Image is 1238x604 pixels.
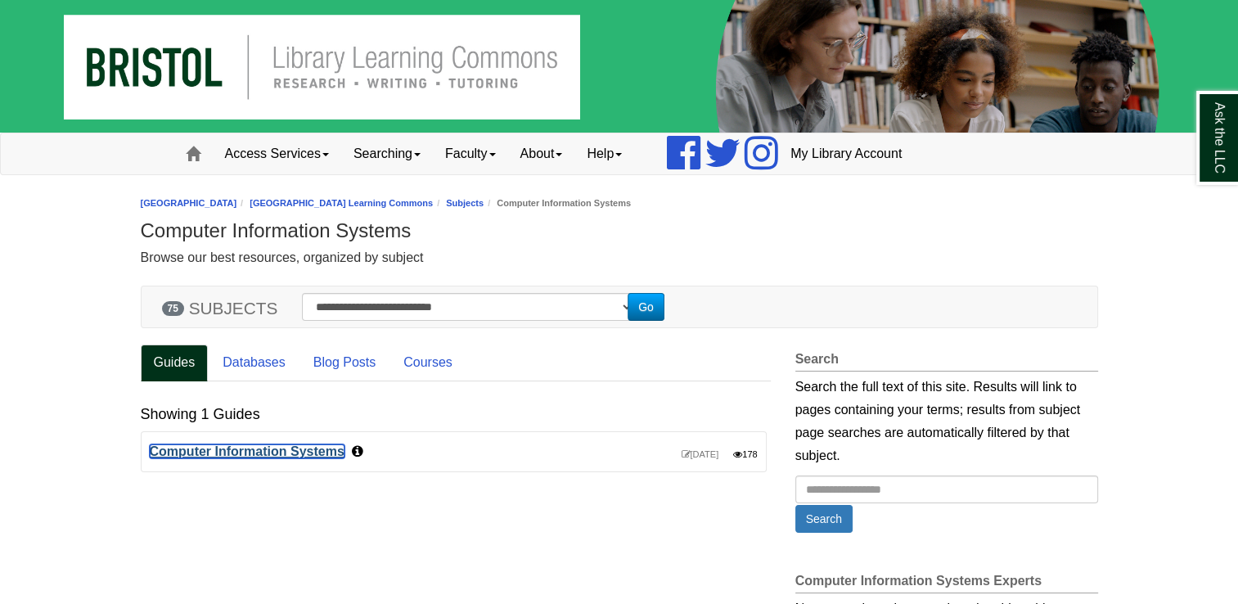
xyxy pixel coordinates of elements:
div: Browse our best resources, organized by subject [141,246,1098,269]
span: Number of visits this year [733,449,757,459]
li: Computer Information Systems [484,196,631,211]
button: Search [795,505,853,533]
a: Help [574,133,634,174]
a: Blog Posts [300,345,389,381]
h2: Search [795,352,1098,372]
div: Search the full text of this site. Results will link to pages containing your terms; results from... [795,376,1098,467]
a: [GEOGRAPHIC_DATA] Learning Commons [250,198,433,208]
h2: Computer Information Systems Experts [795,574,1098,593]
a: Subjects [446,198,484,208]
h1: Computer Information Systems [141,219,1098,242]
a: Faculty [433,133,508,174]
a: Courses [390,345,466,381]
a: About [508,133,575,174]
a: Databases [209,345,299,381]
h2: Showing 1 Guides [141,406,260,423]
a: Access Services [213,133,341,174]
a: Computer Information Systems [150,444,344,458]
span: SUBJECTS [189,299,278,318]
span: Last update [681,449,718,459]
a: Guides [141,345,209,381]
a: [GEOGRAPHIC_DATA] [141,198,237,208]
span: 75 [162,301,184,316]
button: Go [628,293,664,321]
a: My Library Account [778,133,914,174]
a: Searching [341,133,433,174]
nav: breadcrumb [141,196,1098,211]
section: Subject Search Bar [141,286,1098,345]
